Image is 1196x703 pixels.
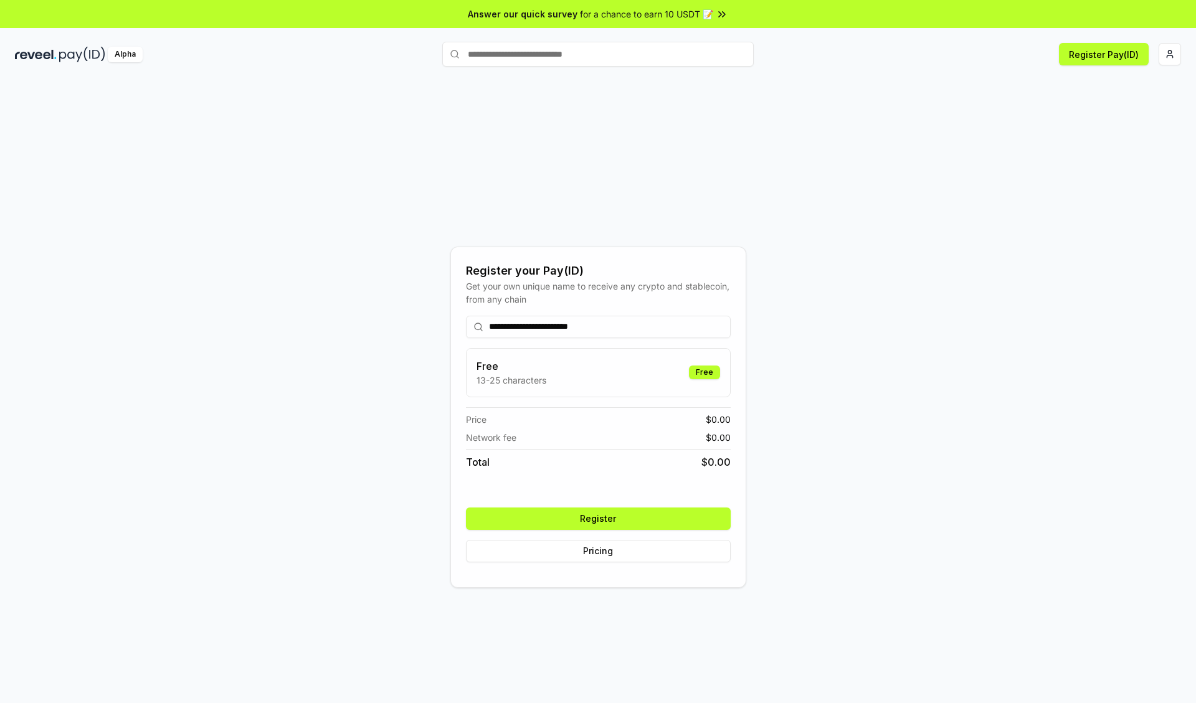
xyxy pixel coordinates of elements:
[466,262,731,280] div: Register your Pay(ID)
[468,7,577,21] span: Answer our quick survey
[701,455,731,469] span: $ 0.00
[477,359,546,374] h3: Free
[1059,43,1149,65] button: Register Pay(ID)
[477,374,546,387] p: 13-25 characters
[706,431,731,444] span: $ 0.00
[466,540,731,562] button: Pricing
[580,7,713,21] span: for a chance to earn 10 USDT 📝
[15,47,57,62] img: reveel_dark
[706,413,731,426] span: $ 0.00
[59,47,105,62] img: pay_id
[466,507,731,530] button: Register
[466,280,731,306] div: Get your own unique name to receive any crypto and stablecoin, from any chain
[108,47,143,62] div: Alpha
[466,455,490,469] span: Total
[689,366,720,379] div: Free
[466,413,486,426] span: Price
[466,431,516,444] span: Network fee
